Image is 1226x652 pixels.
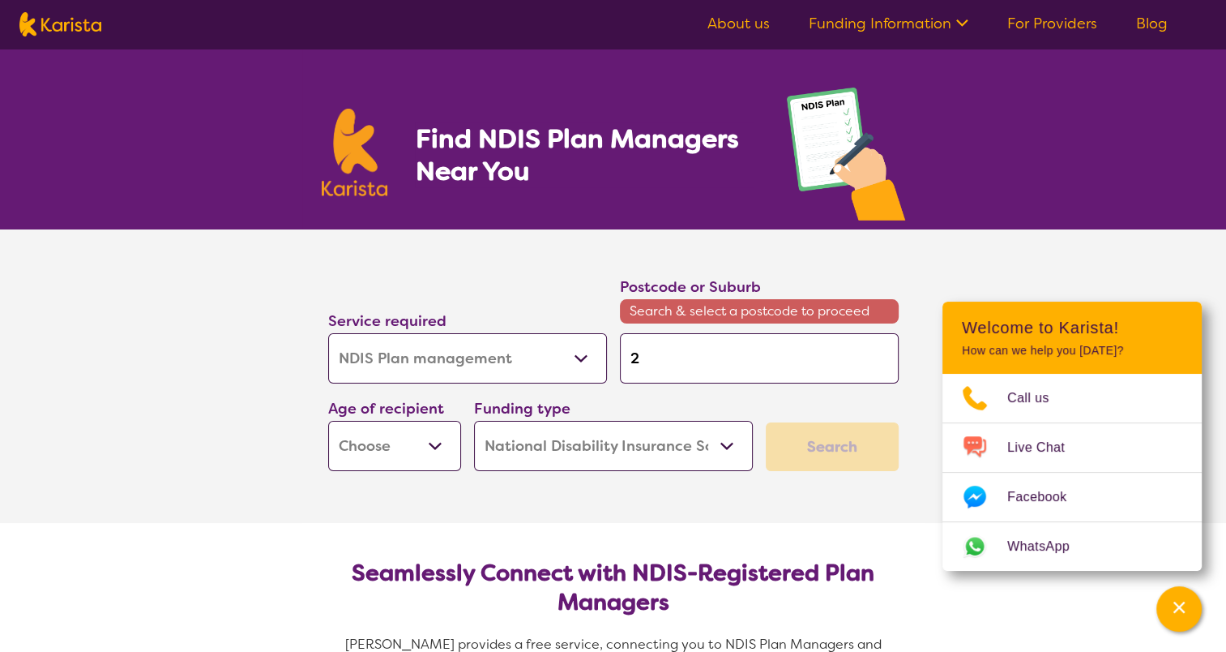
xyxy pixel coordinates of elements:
[415,122,754,187] h1: Find NDIS Plan Managers Near You
[1136,14,1168,33] a: Blog
[474,399,570,418] label: Funding type
[1007,534,1089,559] span: WhatsApp
[962,318,1182,337] h2: Welcome to Karista!
[620,277,761,297] label: Postcode or Suburb
[809,14,968,33] a: Funding Information
[322,109,388,196] img: Karista logo
[1007,435,1084,460] span: Live Chat
[942,302,1202,571] div: Channel Menu
[328,399,444,418] label: Age of recipient
[1007,14,1097,33] a: For Providers
[707,14,770,33] a: About us
[942,522,1202,571] a: Web link opens in a new tab.
[1156,586,1202,632] button: Channel Menu
[341,559,886,617] h2: Seamlessly Connect with NDIS-Registered Plan Managers
[787,88,905,229] img: plan-management
[962,344,1182,358] p: How can we help you [DATE]?
[328,311,446,331] label: Service required
[942,374,1202,571] ul: Choose channel
[620,299,899,324] span: Search & select a postcode to proceed
[1007,386,1069,410] span: Call us
[1007,485,1086,509] span: Facebook
[19,12,101,36] img: Karista logo
[620,333,899,384] input: Type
